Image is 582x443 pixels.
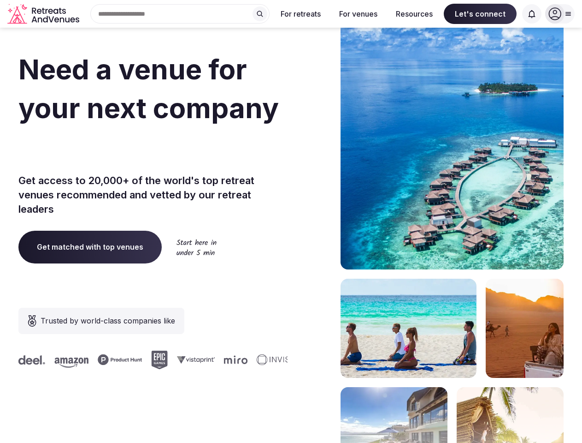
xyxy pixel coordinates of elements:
img: yoga on tropical beach [341,279,476,378]
svg: Miro company logo [214,355,238,364]
p: Get access to 20,000+ of the world's top retreat venues recommended and vetted by our retreat lea... [18,174,288,216]
img: Start here in under 5 min [176,239,217,255]
a: Visit the homepage [7,4,81,24]
button: Resources [388,4,440,24]
svg: Retreats and Venues company logo [7,4,81,24]
svg: Vistaprint company logo [167,356,205,364]
svg: Epic Games company logo [141,351,158,369]
img: woman sitting in back of truck with camels [486,279,564,378]
span: Trusted by world-class companies like [41,315,175,326]
button: For venues [332,4,385,24]
svg: Deel company logo [9,355,35,365]
a: Get matched with top venues [18,231,162,263]
span: Need a venue for your next company [18,53,279,125]
span: Let's connect [444,4,517,24]
button: For retreats [273,4,328,24]
svg: Invisible company logo [247,354,298,365]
